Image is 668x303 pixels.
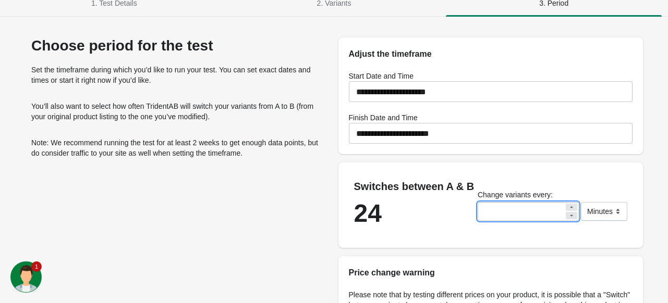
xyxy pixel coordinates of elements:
[354,178,475,195] div: Switches between A & B
[349,48,633,60] h2: Adjust the timeframe
[349,267,633,279] h2: Price change warning
[478,190,553,200] label: Change variants every:
[31,65,324,85] p: Set the timeframe during which you’d like to run your test. You can set exact dates and times or ...
[349,112,633,123] h1: Finish Date and Time
[31,101,324,122] p: You’ll also want to select how often TridentAB will switch your variants from A to B (from your o...
[10,261,44,293] iframe: chat widget
[31,37,324,54] div: Choose period for the test
[349,71,633,81] h1: Start Date and Time
[354,205,475,222] div: 24
[31,137,324,158] p: Note: We recommend running the test for at least 2 weeks to get enough data points, but do consid...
